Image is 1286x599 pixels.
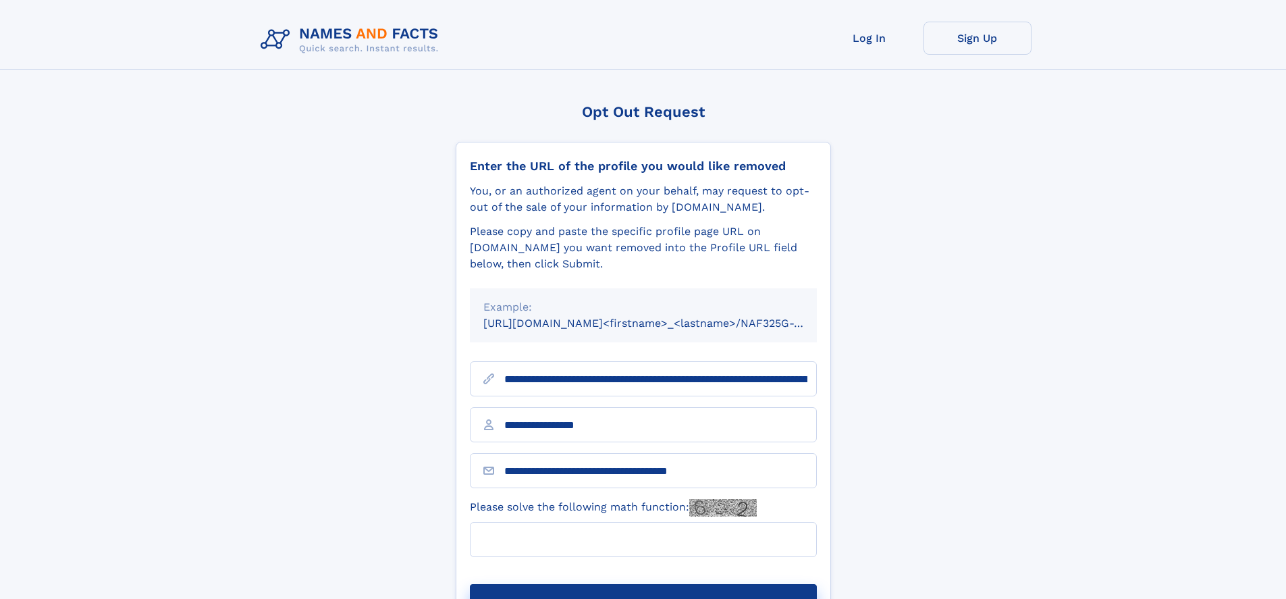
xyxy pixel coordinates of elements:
[255,22,450,58] img: Logo Names and Facts
[470,183,817,215] div: You, or an authorized agent on your behalf, may request to opt-out of the sale of your informatio...
[456,103,831,120] div: Opt Out Request
[923,22,1032,55] a: Sign Up
[483,317,842,330] small: [URL][DOMAIN_NAME]<firstname>_<lastname>/NAF325G-xxxxxxxx
[470,159,817,174] div: Enter the URL of the profile you would like removed
[470,224,817,272] div: Please copy and paste the specific profile page URL on [DOMAIN_NAME] you want removed into the Pr...
[470,499,757,517] label: Please solve the following math function:
[483,299,803,315] div: Example:
[815,22,923,55] a: Log In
